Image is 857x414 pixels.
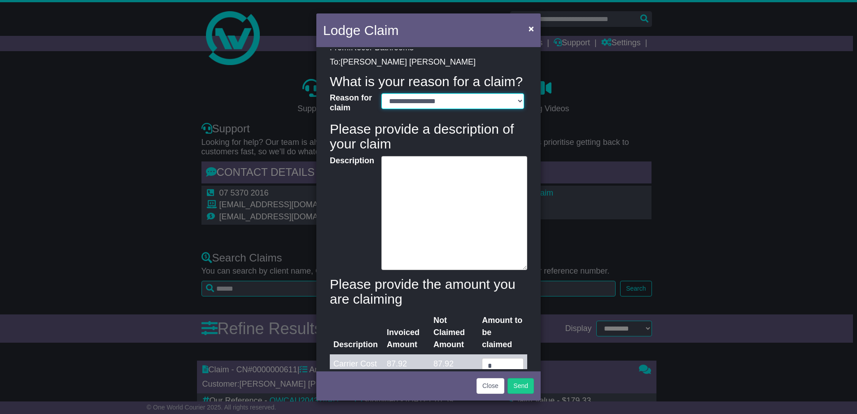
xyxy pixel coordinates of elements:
td: Carrier Cost [330,354,383,377]
button: Send [507,378,534,394]
th: Not Claimed Amount [430,311,478,354]
h4: Please provide the amount you are claiming [330,277,527,306]
label: Description [325,156,377,268]
th: Description [330,311,383,354]
th: Invoiced Amount [383,311,430,354]
span: [PERSON_NAME] [PERSON_NAME] [341,57,476,66]
p: To: [330,57,527,67]
h4: Please provide a description of your claim [330,122,527,151]
span: × [529,23,534,34]
button: Close [524,19,538,38]
label: Reason for claim [325,93,377,113]
button: Close [477,378,504,394]
h4: What is your reason for a claim? [330,74,527,89]
h4: Lodge Claim [323,20,398,40]
td: 87.92 [383,354,430,377]
th: Amount to be claimed [478,311,527,354]
td: 87.92 [430,354,478,377]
